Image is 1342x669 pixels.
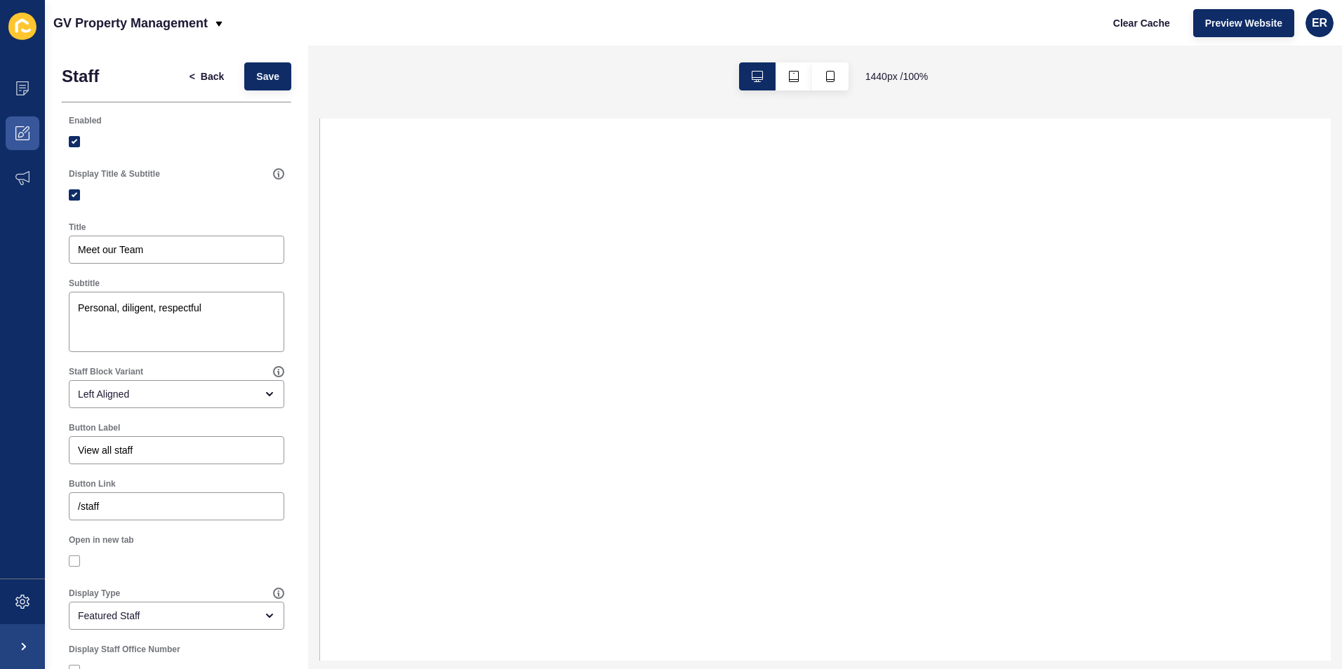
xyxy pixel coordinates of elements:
[201,69,224,83] span: Back
[69,644,180,655] label: Display Staff Office Number
[244,62,291,90] button: Save
[69,380,284,408] div: open menu
[1113,16,1170,30] span: Clear Cache
[69,422,120,433] label: Button Label
[71,294,282,350] textarea: Personal, diligent, respectful
[69,588,120,599] label: Display Type
[256,69,279,83] span: Save
[1101,9,1182,37] button: Clear Cache
[178,62,237,90] button: <Back
[865,69,929,83] span: 1440 px / 100 %
[53,6,208,41] p: GV Property Management
[190,69,195,83] span: <
[69,168,160,180] label: Display Title & Subtitle
[1205,16,1282,30] span: Preview Website
[69,115,102,126] label: Enabled
[69,366,143,377] label: Staff Block Variant
[69,534,134,546] label: Open in new tab
[69,278,100,289] label: Subtitle
[69,602,284,630] div: open menu
[69,478,116,489] label: Button Link
[69,222,86,233] label: Title
[1312,16,1327,30] span: ER
[1193,9,1294,37] button: Preview Website
[62,67,99,86] h1: Staff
